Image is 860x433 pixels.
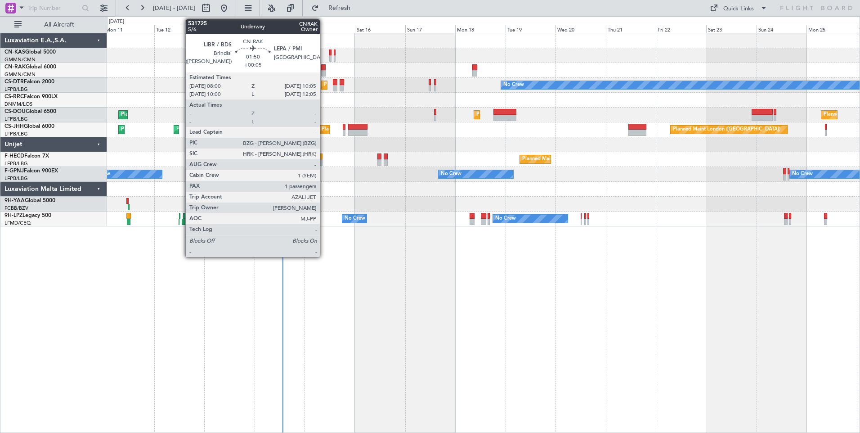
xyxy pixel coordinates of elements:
[121,108,263,122] div: Planned Maint [GEOGRAPHIC_DATA] ([GEOGRAPHIC_DATA])
[4,153,49,159] a: F-HECDFalcon 7X
[4,220,31,226] a: LFMD/CEQ
[307,1,361,15] button: Refresh
[522,153,664,166] div: Planned Maint [GEOGRAPHIC_DATA] ([GEOGRAPHIC_DATA])
[355,25,405,33] div: Sat 16
[4,160,28,167] a: LFPB/LBG
[4,94,58,99] a: CS-RRCFalcon 900LX
[476,108,618,122] div: Planned Maint [GEOGRAPHIC_DATA] ([GEOGRAPHIC_DATA])
[23,22,95,28] span: All Aircraft
[723,5,754,14] div: Quick Links
[255,25,305,33] div: Thu 14
[4,124,54,129] a: CS-JHHGlobal 6000
[4,101,32,108] a: DNMM/LOS
[705,1,772,15] button: Quick Links
[322,123,463,136] div: Planned Maint [GEOGRAPHIC_DATA] ([GEOGRAPHIC_DATA])
[4,198,55,203] a: 9H-YAAGlobal 5000
[4,213,22,218] span: 9H-LPZ
[656,25,706,33] div: Fri 22
[10,18,98,32] button: All Aircraft
[757,25,807,33] div: Sun 24
[4,124,24,129] span: CS-JHH
[4,116,28,122] a: LFPB/LBG
[405,25,456,33] div: Sun 17
[4,109,56,114] a: CS-DOUGlobal 6500
[555,25,606,33] div: Wed 20
[4,175,28,182] a: LFPB/LBG
[495,212,516,226] div: No Crew
[4,213,51,218] a: 9H-LPZLegacy 500
[345,212,365,226] div: No Crew
[503,78,524,92] div: No Crew
[4,79,54,85] a: CS-DTRFalcon 2000
[104,25,154,33] div: Mon 11
[4,56,36,63] a: GMMN/CMN
[4,168,58,174] a: F-GPNJFalcon 900EX
[223,78,269,92] div: Planned Maint Sofia
[4,131,28,137] a: LFPB/LBG
[4,198,25,203] span: 9H-YAA
[176,123,318,136] div: Planned Maint [GEOGRAPHIC_DATA] ([GEOGRAPHIC_DATA])
[4,64,26,70] span: CN-RAK
[4,205,28,212] a: FCBB/BZV
[806,25,857,33] div: Mon 25
[673,123,780,136] div: Planned Maint London ([GEOGRAPHIC_DATA])
[606,25,656,33] div: Thu 21
[4,94,24,99] span: CS-RRC
[4,71,36,78] a: GMMN/CMN
[204,25,255,33] div: Wed 13
[154,25,205,33] div: Tue 12
[455,25,506,33] div: Mon 18
[324,78,466,92] div: Planned Maint [GEOGRAPHIC_DATA] ([GEOGRAPHIC_DATA])
[4,86,28,93] a: LFPB/LBG
[4,50,56,55] a: CN-KASGlobal 5000
[441,167,461,181] div: No Crew
[153,4,195,12] span: [DATE] - [DATE]
[121,123,263,136] div: Planned Maint [GEOGRAPHIC_DATA] ([GEOGRAPHIC_DATA])
[305,25,355,33] div: Fri 15
[792,167,813,181] div: No Crew
[506,25,556,33] div: Tue 19
[4,50,25,55] span: CN-KAS
[321,5,358,11] span: Refresh
[273,108,421,122] div: Unplanned Maint [GEOGRAPHIC_DATA] ([GEOGRAPHIC_DATA])
[4,64,56,70] a: CN-RAKGlobal 6000
[4,109,26,114] span: CS-DOU
[4,79,24,85] span: CS-DTR
[4,153,24,159] span: F-HECD
[27,1,79,15] input: Trip Number
[4,168,24,174] span: F-GPNJ
[109,18,124,26] div: [DATE]
[706,25,757,33] div: Sat 23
